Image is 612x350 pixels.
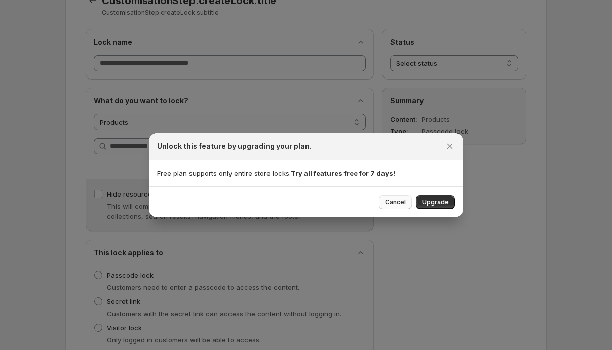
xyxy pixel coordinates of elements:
h2: Unlock this feature by upgrading your plan. [157,141,312,151]
button: Close [443,139,457,153]
button: Upgrade [416,195,455,209]
strong: Try all features free for 7 days! [291,169,395,177]
p: Free plan supports only entire store locks. [157,168,455,178]
span: Cancel [385,198,406,206]
button: Cancel [379,195,412,209]
span: Upgrade [422,198,449,206]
